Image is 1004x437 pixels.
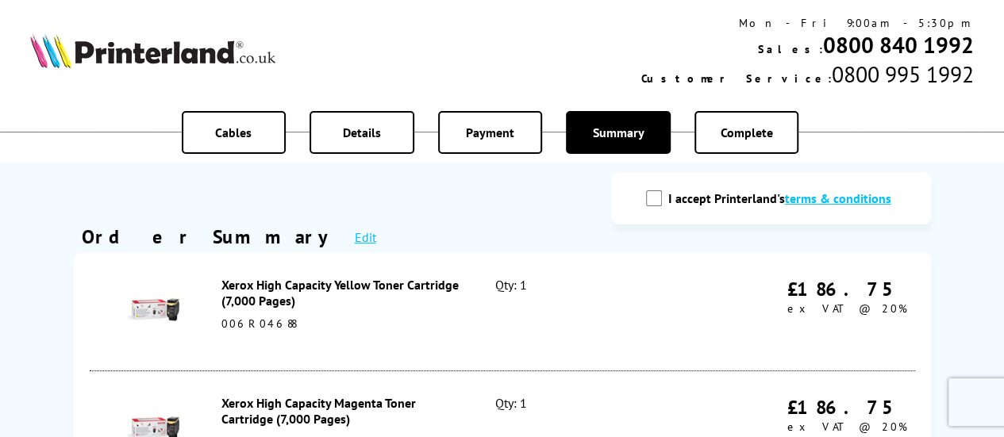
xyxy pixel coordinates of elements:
div: Order Summary [82,224,339,249]
div: £186.75 [787,395,907,420]
span: Customer Service: [641,71,832,86]
div: Qty: 1 [495,277,660,347]
div: Xerox High Capacity Magenta Toner Cartridge (7,000 Pages) [221,395,461,427]
span: 0800 995 1992 [832,59,974,89]
div: 006R04688 [221,316,461,331]
span: Details [343,125,381,140]
div: £186.75 [787,277,907,301]
a: 0800 840 1992 [823,30,974,59]
span: Complete [721,125,773,140]
img: Xerox High Capacity Yellow Toner Cartridge (7,000 Pages) [124,282,179,338]
span: Summary [593,125,644,140]
img: Printerland Logo [30,33,275,68]
div: Mon - Fri 9:00am - 5:30pm [641,16,974,30]
div: Xerox High Capacity Yellow Toner Cartridge (7,000 Pages) [221,277,461,309]
a: Edit [355,229,376,245]
span: Cables [215,125,252,140]
span: Sales: [758,42,823,56]
span: ex VAT @ 20% [787,301,907,316]
span: Payment [466,125,514,140]
a: modal_tc [785,190,891,206]
span: ex VAT @ 20% [787,420,907,434]
label: I accept Printerland's [668,190,899,206]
